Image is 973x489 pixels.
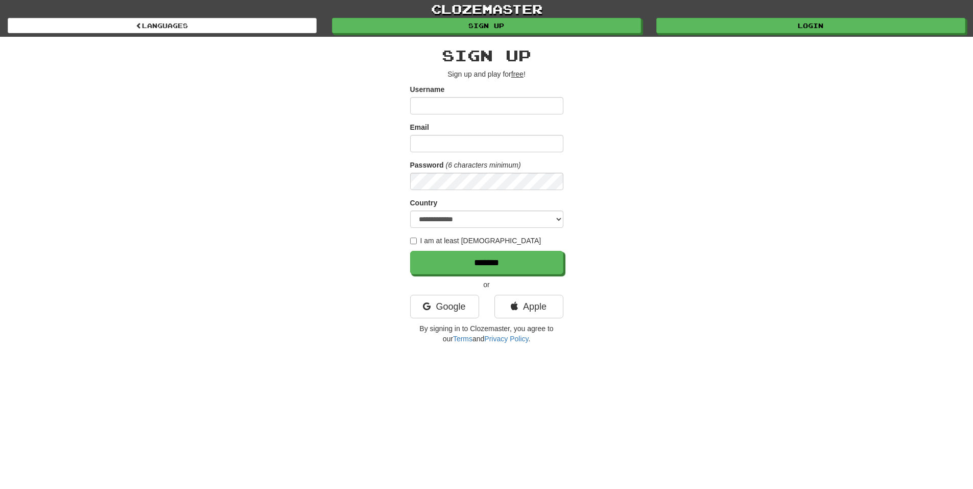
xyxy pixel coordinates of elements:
label: Username [410,84,445,95]
label: Country [410,198,438,208]
a: Terms [453,335,472,343]
label: Email [410,122,429,132]
label: I am at least [DEMOGRAPHIC_DATA] [410,236,541,246]
a: Google [410,295,479,318]
input: I am at least [DEMOGRAPHIC_DATA] [410,238,417,244]
h2: Sign up [410,47,563,64]
a: Login [656,18,965,33]
p: By signing in to Clozemaster, you agree to our and . [410,323,563,344]
a: Privacy Policy [484,335,528,343]
p: or [410,280,563,290]
a: Sign up [332,18,641,33]
a: Apple [494,295,563,318]
p: Sign up and play for ! [410,69,563,79]
em: (6 characters minimum) [446,161,521,169]
label: Password [410,160,444,170]
a: Languages [8,18,317,33]
u: free [511,70,524,78]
